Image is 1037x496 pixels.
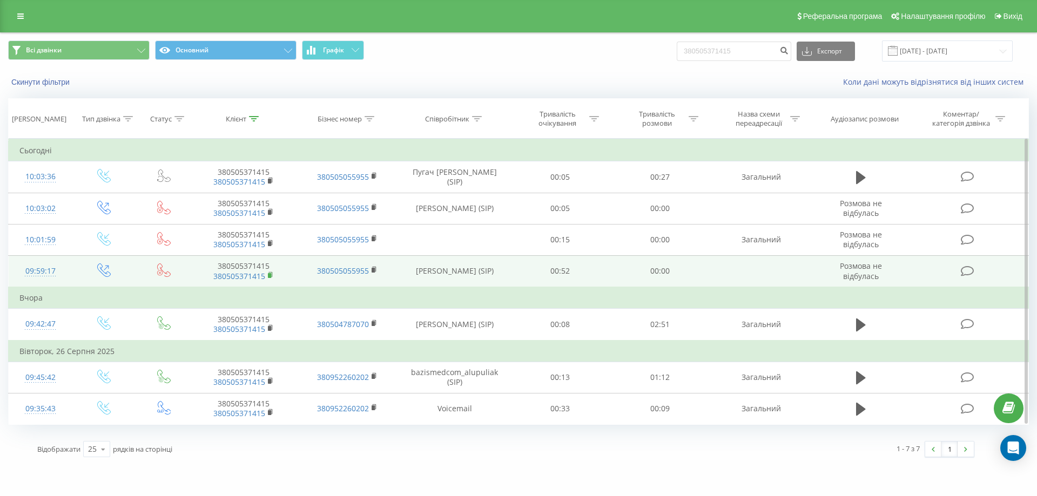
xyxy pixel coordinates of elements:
[317,266,369,276] a: 380505055955
[317,172,369,182] a: 380505055955
[192,393,295,424] td: 380505371415
[510,255,610,287] td: 00:52
[19,229,62,250] div: 10:01:59
[302,40,364,60] button: Графік
[88,444,97,454] div: 25
[610,362,709,393] td: 01:12
[1004,12,1022,21] span: Вихід
[9,341,1029,362] td: Вівторок, 26 Серпня 2025
[610,309,709,341] td: 02:51
[797,42,855,61] button: Експорт
[19,198,62,219] div: 10:03:02
[710,393,813,424] td: Загальний
[840,261,882,281] span: Розмова не відбулась
[399,309,510,341] td: [PERSON_NAME] (SIP)
[317,403,369,413] a: 380952260202
[710,161,813,193] td: Загальний
[510,362,610,393] td: 00:13
[155,40,297,60] button: Основний
[192,161,295,193] td: 380505371415
[610,193,709,224] td: 00:00
[529,110,587,128] div: Тривалість очікування
[399,362,510,393] td: bazismedcom_alupuliak (SIP)
[399,255,510,287] td: [PERSON_NAME] (SIP)
[840,229,882,249] span: Розмова не відбулась
[317,203,369,213] a: 380505055955
[37,444,80,454] span: Відображати
[317,372,369,382] a: 380952260202
[213,239,265,249] a: 380505371415
[610,255,709,287] td: 00:00
[317,234,369,244] a: 380505055955
[26,46,62,55] span: Всі дзвінки
[192,193,295,224] td: 380505371415
[710,309,813,341] td: Загальний
[9,287,1029,309] td: Вчора
[226,114,246,124] div: Клієнт
[510,161,610,193] td: 00:05
[897,443,920,454] div: 1 - 7 з 7
[610,161,709,193] td: 00:27
[628,110,686,128] div: Тривалість розмови
[831,114,899,124] div: Аудіозапис розмови
[192,255,295,287] td: 380505371415
[8,77,75,87] button: Скинути фільтри
[19,398,62,419] div: 09:35:43
[510,224,610,255] td: 00:15
[840,198,882,218] span: Розмова не відбулась
[8,40,150,60] button: Всі дзвінки
[213,408,265,418] a: 380505371415
[19,166,62,187] div: 10:03:36
[941,441,958,457] a: 1
[82,114,120,124] div: Тип дзвінка
[318,114,362,124] div: Бізнес номер
[150,114,172,124] div: Статус
[213,324,265,334] a: 380505371415
[323,46,344,54] span: Графік
[113,444,172,454] span: рядків на сторінці
[510,393,610,424] td: 00:33
[192,362,295,393] td: 380505371415
[399,193,510,224] td: [PERSON_NAME] (SIP)
[930,110,993,128] div: Коментар/категорія дзвінка
[510,193,610,224] td: 00:05
[510,309,610,341] td: 00:08
[803,12,883,21] span: Реферальна програма
[425,114,469,124] div: Співробітник
[710,224,813,255] td: Загальний
[730,110,787,128] div: Назва схеми переадресації
[213,271,265,281] a: 380505371415
[399,393,510,424] td: Voicemail
[192,224,295,255] td: 380505371415
[677,42,791,61] input: Пошук за номером
[12,114,66,124] div: [PERSON_NAME]
[710,362,813,393] td: Загальний
[213,377,265,387] a: 380505371415
[213,208,265,218] a: 380505371415
[610,224,709,255] td: 00:00
[19,261,62,282] div: 09:59:17
[843,77,1029,87] a: Коли дані можуть відрізнятися вiд інших систем
[19,367,62,388] div: 09:45:42
[399,161,510,193] td: Пугач [PERSON_NAME] (SIP)
[901,12,985,21] span: Налаштування профілю
[213,176,265,187] a: 380505371415
[192,309,295,341] td: 380505371415
[610,393,709,424] td: 00:09
[317,319,369,329] a: 380504787070
[9,140,1029,161] td: Сьогодні
[19,314,62,335] div: 09:42:47
[1000,435,1026,461] div: Open Intercom Messenger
